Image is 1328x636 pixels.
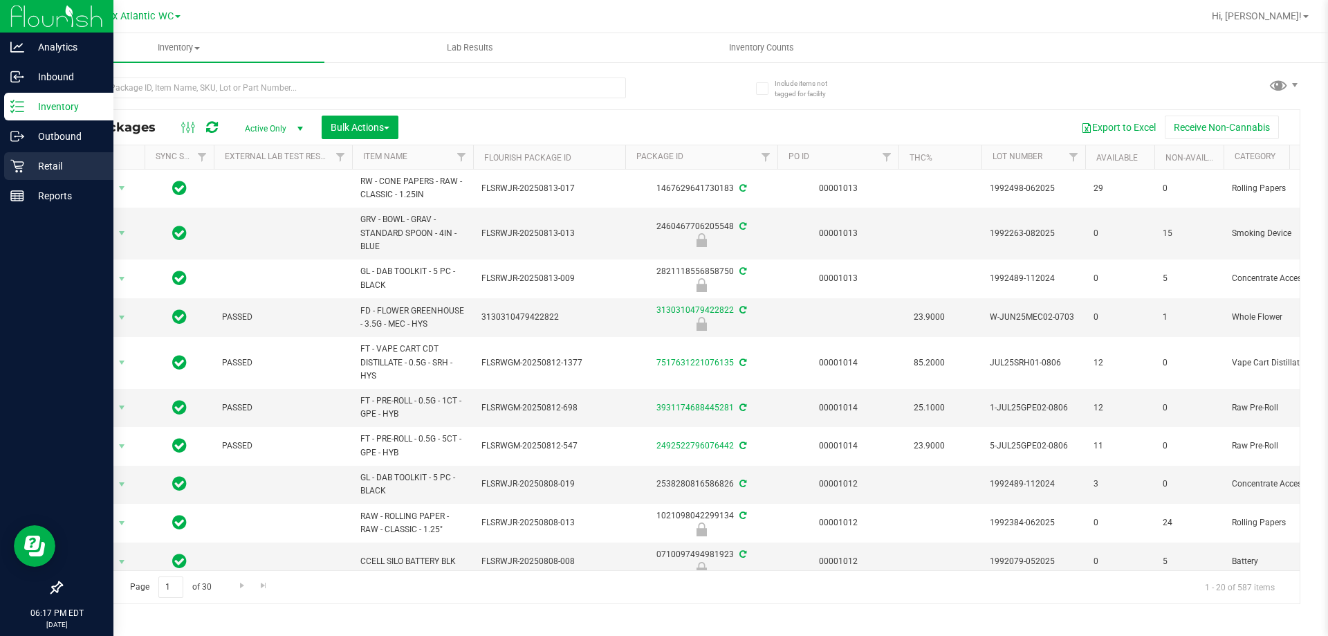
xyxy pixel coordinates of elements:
span: 1 - 20 of 587 items [1194,576,1286,597]
a: Go to the next page [232,576,252,595]
span: Sync from Compliance System [737,358,746,367]
p: Analytics [24,39,107,55]
span: Inventory [33,42,324,54]
a: Filter [755,145,777,169]
span: 1992498-062025 [990,182,1077,195]
a: Available [1096,153,1138,163]
span: In Sync [172,474,187,493]
iframe: Resource center [14,525,55,567]
p: [DATE] [6,619,107,630]
a: Lot Number [993,152,1042,161]
a: 00001012 [819,556,858,566]
a: Filter [1062,145,1085,169]
span: 25.1000 [907,398,952,418]
span: 1992489-112024 [990,478,1077,491]
span: 0 [1163,478,1215,491]
p: Retail [24,158,107,174]
a: 00001012 [819,518,858,527]
span: FLSRWJR-20250808-008 [481,555,617,568]
span: 5-JUL25GPE02-0806 [990,439,1077,453]
span: 1992489-112024 [990,272,1077,285]
span: 12 [1094,401,1146,415]
span: Sync from Compliance System [737,305,746,315]
p: Outbound [24,128,107,145]
span: FT - PRE-ROLL - 0.5G - 5CT - GPE - HYB [360,433,465,459]
span: select [113,437,131,456]
div: 2538280816586826 [623,478,780,491]
div: Newly Received [623,562,780,576]
a: 00001013 [819,228,858,238]
span: FLSRWJR-20250813-009 [481,272,617,285]
a: Category [1235,152,1275,161]
span: select [113,179,131,198]
span: FLSRWGM-20250812-1377 [481,356,617,370]
span: FT - PRE-ROLL - 0.5G - 1CT - GPE - HYB [360,394,465,421]
span: 0 [1094,272,1146,285]
a: Inventory Counts [616,33,907,62]
span: FLSRWJR-20250808-019 [481,478,617,491]
span: 0 [1163,182,1215,195]
span: PASSED [222,311,344,324]
span: GL - DAB TOOLKIT - 5 PC - BLACK [360,471,465,498]
span: select [113,398,131,417]
inline-svg: Retail [10,159,24,173]
span: Page of 30 [118,576,223,598]
button: Export to Excel [1072,116,1165,139]
span: 1992079-052025 [990,555,1077,568]
span: 0 [1094,516,1146,529]
input: Search Package ID, Item Name, SKU, Lot or Part Number... [61,78,626,98]
span: PASSED [222,356,344,370]
div: Newly Received [623,233,780,247]
span: PASSED [222,439,344,453]
a: Lab Results [324,33,616,62]
span: 5 [1163,272,1215,285]
span: 0 [1094,311,1146,324]
inline-svg: Outbound [10,129,24,143]
span: GL - DAB TOOLKIT - 5 PC - BLACK [360,265,465,291]
span: Sync from Compliance System [737,441,746,451]
p: Inventory [24,98,107,115]
button: Receive Non-Cannabis [1165,116,1279,139]
span: 0 [1163,439,1215,453]
span: CCELL SILO BATTERY BLK [360,555,465,568]
a: 00001012 [819,479,858,489]
span: select [113,552,131,572]
span: 23.9000 [907,307,952,327]
span: 23.9000 [907,436,952,456]
inline-svg: Reports [10,189,24,203]
a: 00001014 [819,403,858,412]
span: select [113,353,131,372]
span: Sync from Compliance System [737,403,746,412]
span: 1992384-062025 [990,516,1077,529]
a: Sync Status [156,152,209,161]
span: W-JUN25MEC02-0703 [990,311,1077,324]
a: Go to the last page [254,576,274,595]
span: select [113,269,131,289]
span: Include items not tagged for facility [775,78,844,99]
span: 3130310479422822 [481,311,617,324]
div: 2821118556858750 [623,265,780,292]
inline-svg: Analytics [10,40,24,54]
span: PASSED [222,401,344,415]
a: 3130310479422822 [656,305,734,315]
a: Filter [329,145,352,169]
span: Jax Atlantic WC [102,10,174,22]
div: 1467629641730183 [623,182,780,195]
a: 00001014 [819,441,858,451]
span: 1992263-082025 [990,227,1077,240]
div: Newly Received [623,278,780,292]
span: In Sync [172,353,187,372]
a: 3931174688445281 [656,403,734,412]
span: FLSRWJR-20250813-017 [481,182,617,195]
span: 11 [1094,439,1146,453]
a: 2492522796076442 [656,441,734,451]
span: Sync from Compliance System [737,183,746,193]
span: In Sync [172,552,187,571]
span: Bulk Actions [331,122,389,133]
span: FD - FLOWER GREENHOUSE - 3.5G - MEC - HYS [360,305,465,331]
span: 15 [1163,227,1215,240]
a: 7517631221076135 [656,358,734,367]
span: FLSRWGM-20250812-698 [481,401,617,415]
a: PO ID [788,152,809,161]
span: RAW - ROLLING PAPER - RAW - CLASSIC - 1.25" [360,510,465,536]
